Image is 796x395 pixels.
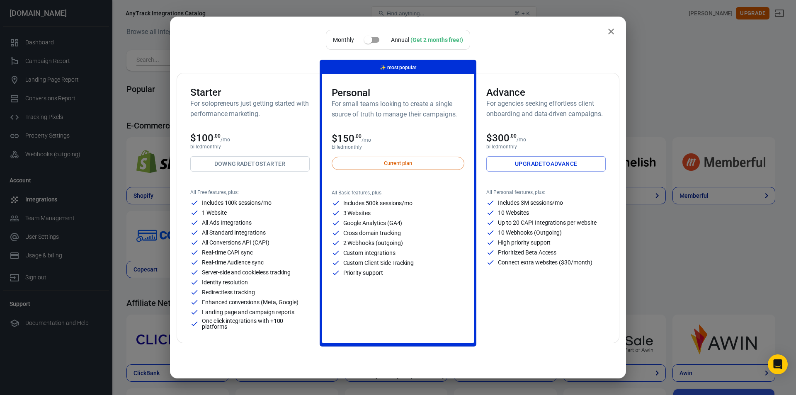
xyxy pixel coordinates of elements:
p: Custom integrations [343,250,396,256]
p: All Ads Integrations [202,220,252,225]
p: Identity resolution [202,279,248,285]
p: billed monthly [190,144,310,150]
h6: For solopreneurs just getting started with performance marketing. [190,98,310,119]
p: Monthly [333,36,354,44]
p: All Standard Integrations [202,230,266,235]
a: UpgradetoAdvance [486,156,606,172]
p: Google Analytics (GA4) [343,220,403,226]
sup: .00 [510,133,517,139]
button: close [603,23,619,40]
span: $150 [332,133,362,144]
p: One click integrations with +100 platforms [202,318,310,330]
p: High priority support [498,240,551,245]
div: Open Intercom Messenger [768,354,788,374]
p: 1 Website [202,210,227,216]
span: $100 [190,132,221,144]
p: Includes 500k sessions/mo [343,200,413,206]
p: Real-time Audience sync [202,259,264,265]
div: Annual [391,36,463,44]
p: Enhanced conversions (Meta, Google) [202,299,298,305]
h3: Advance [486,87,606,98]
p: billed monthly [486,144,606,150]
p: 10 Webhooks (Outgoing) [498,230,562,235]
p: Prioritized Beta Access [498,250,556,255]
p: All Basic features, plus: [332,190,465,196]
p: Redirectless tracking [202,289,255,295]
p: Real-time CAPI sync [202,250,253,255]
p: 2 Webhooks (outgoing) [343,240,403,246]
p: /mo [362,137,371,143]
p: /mo [221,137,230,143]
h3: Starter [190,87,310,98]
p: Up to 20 CAPI Integrations per website [498,220,596,225]
p: Connect extra websites ($30/month) [498,259,592,265]
p: billed monthly [332,144,465,150]
p: Custom Client Side Tracking [343,260,414,266]
h6: For small teams looking to create a single source of truth to manage their campaigns. [332,99,465,119]
p: Server-side and cookieless tracking [202,269,291,275]
h3: Frequently Asked Questions [242,376,554,388]
p: Priority support [343,270,383,276]
p: Includes 3M sessions/mo [498,200,563,206]
p: /mo [517,137,526,143]
p: most popular [380,63,416,72]
p: Landing page and campaign reports [202,309,294,315]
a: DowngradetoStarter [190,156,310,172]
span: $300 [486,132,517,144]
div: (Get 2 months free!) [410,36,463,43]
p: Cross domain tracking [343,230,401,236]
sup: .00 [354,133,362,139]
p: All Free features, plus: [190,189,310,195]
p: 3 Websites [343,210,371,216]
p: All Personal features, plus: [486,189,606,195]
p: Includes 100k sessions/mo [202,200,272,206]
span: magic [380,65,386,70]
h3: Personal [332,87,465,99]
span: Current plan [379,159,416,167]
sup: .00 [214,133,221,139]
p: All Conversions API (CAPI) [202,240,269,245]
p: 10 Websites [498,210,529,216]
h6: For agencies seeking effortless client onboarding and data-driven campaigns. [486,98,606,119]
